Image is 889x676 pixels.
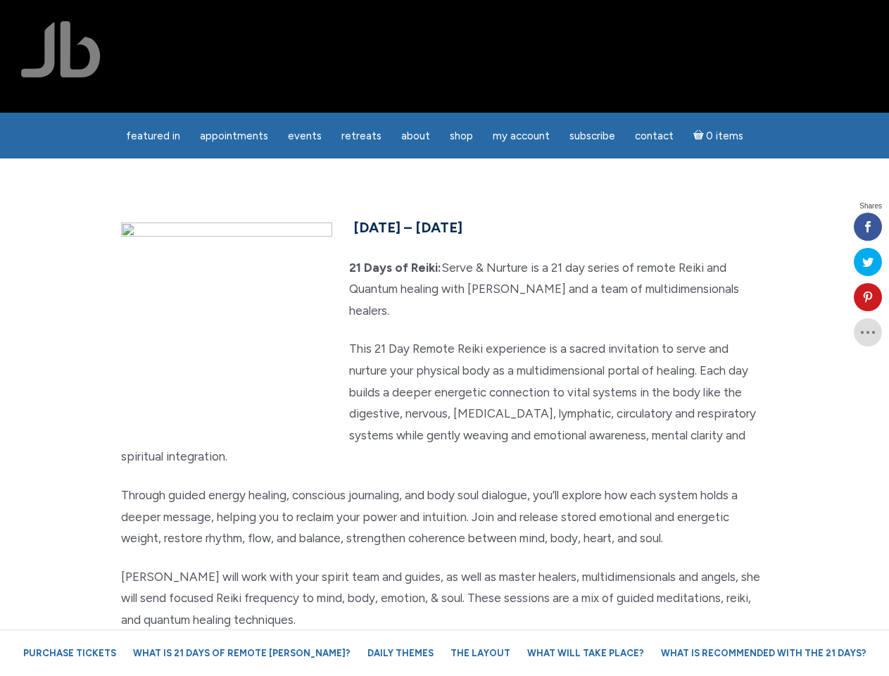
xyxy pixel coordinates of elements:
[520,641,651,665] a: What will take place?
[333,123,390,150] a: Retreats
[341,130,382,142] span: Retreats
[360,641,441,665] a: Daily Themes
[353,219,462,236] span: [DATE] – [DATE]
[279,123,330,150] a: Events
[706,131,743,142] span: 0 items
[118,123,189,150] a: featured in
[288,130,322,142] span: Events
[493,130,550,142] span: My Account
[121,257,769,322] p: Serve & Nurture is a 21 day series of remote Reiki and Quantum healing with [PERSON_NAME] and a t...
[859,203,882,210] span: Shares
[654,641,874,665] a: What is recommended with the 21 Days?
[126,130,180,142] span: featured in
[561,123,624,150] a: Subscribe
[441,123,481,150] a: Shop
[16,641,123,665] a: Purchase Tickets
[349,261,441,275] strong: 21 Days of Reiki:
[126,641,358,665] a: What is 21 Days of Remote [PERSON_NAME]?
[450,130,473,142] span: Shop
[121,338,769,468] p: This 21 Day Remote Reiki experience is a sacred invitation to serve and nurture your physical bod...
[200,130,268,142] span: Appointments
[693,130,707,142] i: Cart
[21,21,101,77] img: Jamie Butler. The Everyday Medium
[635,130,674,142] span: Contact
[569,130,615,142] span: Subscribe
[393,123,439,150] a: About
[121,484,769,549] p: Through guided energy healing, conscious journaling, and body soul dialogue, you’ll explore how e...
[443,641,517,665] a: The Layout
[484,123,558,150] a: My Account
[685,121,752,150] a: Cart0 items
[121,566,769,631] p: [PERSON_NAME] will work with your spirit team and guides, as well as master healers, multidimensi...
[626,123,682,150] a: Contact
[401,130,430,142] span: About
[191,123,277,150] a: Appointments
